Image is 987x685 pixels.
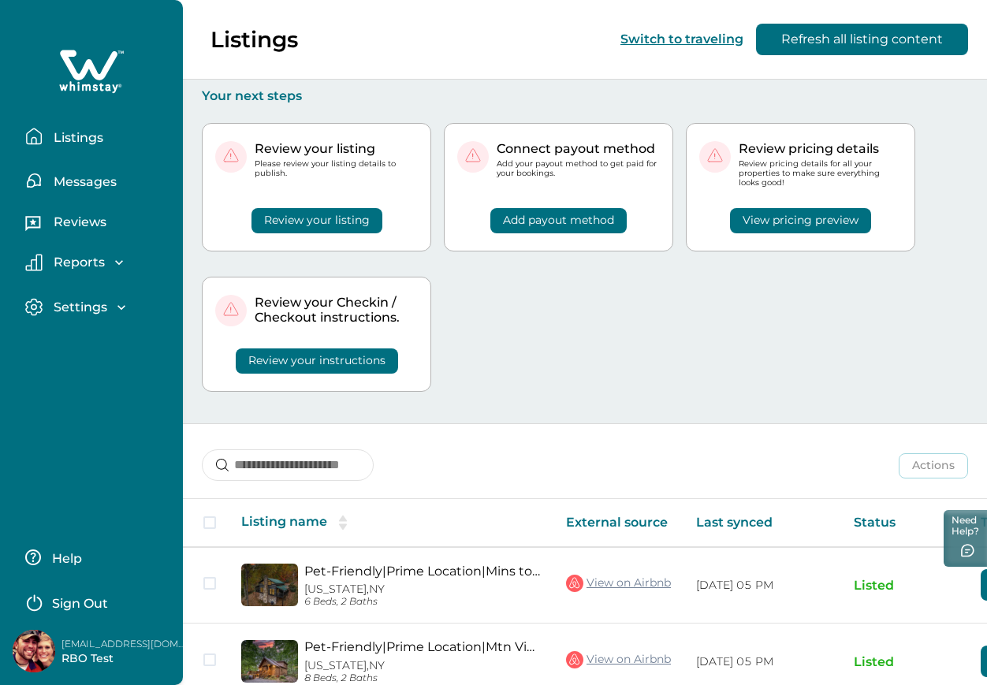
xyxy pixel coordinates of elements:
[25,209,170,240] button: Reviews
[61,651,188,667] p: RBO Test
[49,214,106,230] p: Reviews
[241,640,298,683] img: propertyImage_Pet-Friendly|Prime Location|Mtn Views|Hot Tub
[255,295,418,326] p: Review your Checkin / Checkout instructions.
[696,578,829,594] p: [DATE] 05 PM
[236,348,398,374] button: Review your instructions
[730,208,871,233] button: View pricing preview
[566,650,671,670] a: View on Airbnb
[304,639,541,654] a: Pet-Friendly|Prime Location|Mtn Views|Hot Tub
[739,141,902,157] p: Review pricing details
[553,499,683,547] th: External source
[25,165,170,196] button: Messages
[683,499,841,547] th: Last synced
[327,515,359,531] button: sorting
[25,542,165,573] button: Help
[255,159,418,178] p: Please review your listing details to publish.
[255,141,418,157] p: Review your listing
[49,255,105,270] p: Reports
[25,298,170,316] button: Settings
[304,583,541,596] p: [US_STATE], NY
[739,159,902,188] p: Review pricing details for all your properties to make sure everything looks good!
[854,578,955,594] p: Listed
[25,121,170,152] button: Listings
[620,32,743,47] button: Switch to traveling
[304,596,541,608] p: 6 Beds, 2 Baths
[202,88,968,104] p: Your next steps
[841,499,968,547] th: Status
[304,659,541,672] p: [US_STATE], NY
[49,300,107,315] p: Settings
[566,573,671,594] a: View on Airbnb
[52,596,108,612] p: Sign Out
[47,551,82,567] p: Help
[899,453,968,478] button: Actions
[696,654,829,670] p: [DATE] 05 PM
[251,208,382,233] button: Review your listing
[490,208,627,233] button: Add payout method
[25,586,165,617] button: Sign Out
[25,254,170,271] button: Reports
[61,636,188,652] p: [EMAIL_ADDRESS][DOMAIN_NAME]
[49,130,103,146] p: Listings
[304,672,541,684] p: 8 Beds, 2 Baths
[497,159,660,178] p: Add your payout method to get paid for your bookings.
[229,499,553,547] th: Listing name
[756,24,968,55] button: Refresh all listing content
[241,564,298,606] img: propertyImage_Pet-Friendly|Prime Location|Mins to Pkwy|Hot tub
[304,564,541,579] a: Pet-Friendly|Prime Location|Mins to [GEOGRAPHIC_DATA]|Hot tub
[497,141,660,157] p: Connect payout method
[13,630,55,672] img: Whimstay Host
[49,174,117,190] p: Messages
[854,654,955,670] p: Listed
[210,26,298,53] p: Listings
